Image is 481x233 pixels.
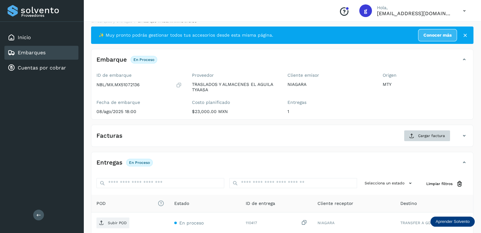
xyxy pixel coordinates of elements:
[430,217,475,227] div: Aprender Solvento
[96,56,127,63] h4: Embarque
[426,181,453,187] span: Limpiar filtros
[287,73,373,78] label: Cliente emisor
[108,221,127,225] p: Subir POD
[246,219,307,226] div: 110417
[418,29,457,41] a: Conocer más
[377,10,453,16] p: gzamora@tyaasa.mx
[435,219,470,224] p: Aprender Solvento
[96,100,182,105] label: Fecha de embarque
[99,32,273,39] span: ✨ Muy pronto podrás gestionar todos tus accesorios desde esta misma página.
[96,82,140,87] p: NBL/MX.MX51072136
[96,218,129,228] button: Subir POD
[192,100,277,105] label: Costo planificado
[192,109,277,114] p: $23,000.00 MXN
[287,82,373,87] p: NIAGARA
[317,200,353,207] span: Cliente receptor
[96,132,122,140] h4: Facturas
[133,57,154,62] p: En proceso
[287,109,373,114] p: 1
[18,50,46,56] a: Embarques
[96,109,182,114] p: 08/ago/2025 18:00
[18,34,31,40] a: Inicio
[91,157,473,173] div: EntregasEn proceso
[179,220,204,225] span: En proceso
[4,46,78,60] div: Embarques
[4,61,78,75] div: Cuentas por cobrar
[129,160,150,165] p: En proceso
[96,73,182,78] label: ID de embarque
[91,54,473,70] div: EmbarqueEn proceso
[96,200,164,207] span: POD
[418,133,445,139] span: Cargar factura
[421,178,468,190] button: Limpiar filtros
[96,159,122,166] h4: Entregas
[400,200,417,207] span: Destino
[192,82,277,93] p: TRASLADOS Y ALMACENES EL AGUILA TYAASA
[287,100,373,105] label: Entregas
[246,200,275,207] span: ID de entrega
[383,82,468,87] p: MTY
[377,5,453,10] p: Hola,
[18,65,66,71] a: Cuentas por cobrar
[192,73,277,78] label: Proveedor
[91,130,473,146] div: FacturasCargar factura
[174,200,189,207] span: Estado
[404,130,450,141] button: Cargar factura
[21,13,76,18] p: Proveedores
[383,73,468,78] label: Origen
[4,31,78,45] div: Inicio
[362,178,416,188] button: Selecciona un estado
